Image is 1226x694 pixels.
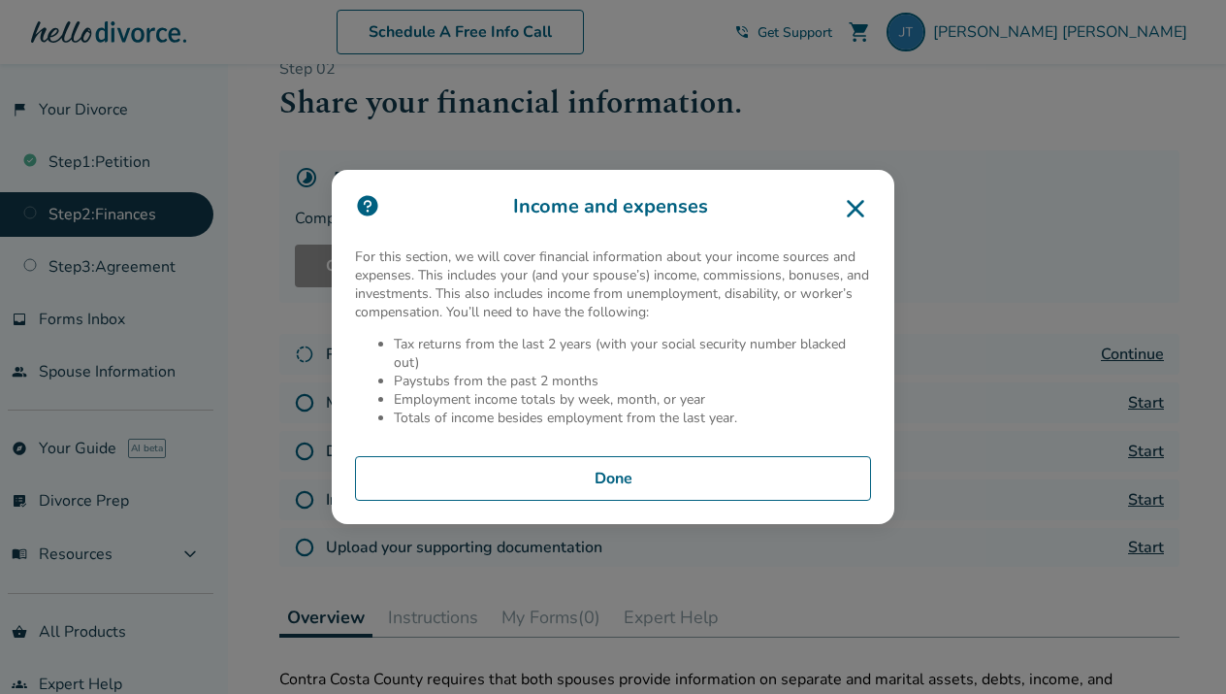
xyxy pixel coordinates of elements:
iframe: Chat Widget [1129,601,1226,694]
button: Done [355,456,871,501]
li: Employment income totals by week, month, or year [394,390,871,409]
li: Tax returns from the last 2 years (with your social security number blacked out) [394,335,871,372]
h3: Income and expenses [355,193,871,224]
li: Paystubs from the past 2 months [394,372,871,390]
img: icon [355,193,380,218]
li: Totals of income besides employment from the last year. [394,409,871,427]
p: For this section, we will cover financial information about your income sources and expenses. Thi... [355,248,871,321]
